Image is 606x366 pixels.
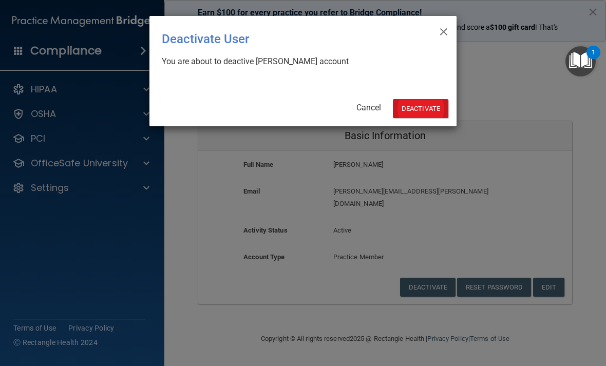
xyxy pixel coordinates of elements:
div: Deactivate User [162,24,402,54]
button: Deactivate [393,99,448,118]
a: Cancel [356,103,381,112]
div: You are about to deactive [PERSON_NAME] account [162,56,436,67]
iframe: Drift Widget Chat Controller [428,307,594,348]
div: 1 [592,52,595,66]
span: × [439,20,448,41]
button: Open Resource Center, 1 new notification [565,46,596,76]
